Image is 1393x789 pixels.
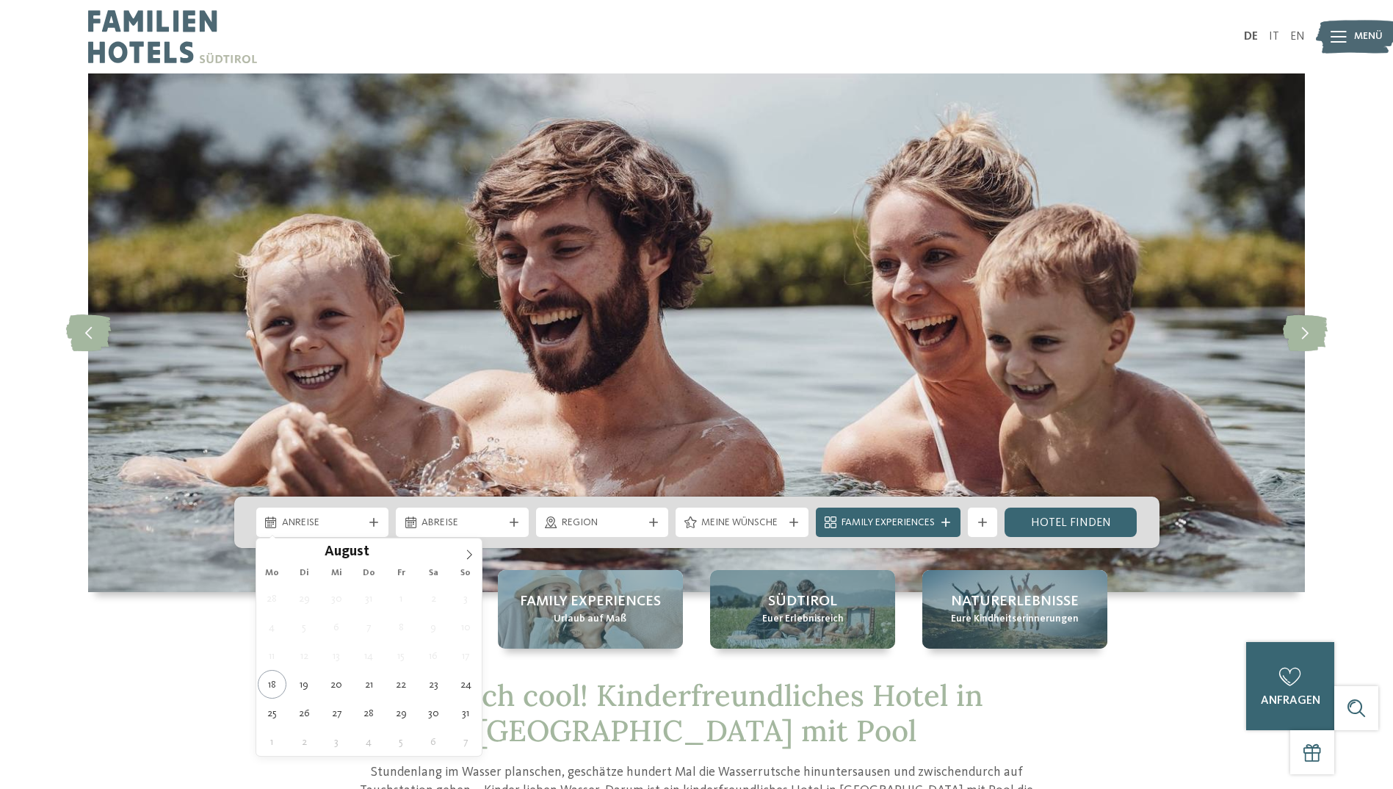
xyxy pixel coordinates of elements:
[1261,695,1320,707] span: anfragen
[1354,29,1383,44] span: Menü
[520,591,661,612] span: Family Experiences
[449,569,482,578] span: So
[387,584,416,613] span: August 1, 2025
[355,584,383,613] span: Juli 31, 2025
[452,699,480,727] span: August 31, 2025
[325,546,369,560] span: August
[322,613,351,641] span: August 6, 2025
[562,516,643,530] span: Region
[922,570,1107,649] a: Kinderfreundliches Hotel in Südtirol mit Pool gesucht? Naturerlebnisse Eure Kindheitserinnerungen
[701,516,783,530] span: Meine Wünsche
[419,670,448,699] span: August 23, 2025
[554,612,626,627] span: Urlaub auf Maß
[387,613,416,641] span: August 8, 2025
[355,613,383,641] span: August 7, 2025
[419,584,448,613] span: August 2, 2025
[369,544,418,559] input: Year
[387,670,416,699] span: August 22, 2025
[1246,642,1334,730] a: anfragen
[355,670,383,699] span: August 21, 2025
[258,727,286,756] span: September 1, 2025
[762,612,844,627] span: Euer Erlebnisreich
[387,727,416,756] span: September 5, 2025
[320,569,352,578] span: Mi
[322,699,351,727] span: August 27, 2025
[258,613,286,641] span: August 4, 2025
[290,641,319,670] span: August 12, 2025
[768,591,837,612] span: Südtirol
[355,641,383,670] span: August 14, 2025
[322,727,351,756] span: September 3, 2025
[385,569,417,578] span: Fr
[452,584,480,613] span: August 3, 2025
[419,641,448,670] span: August 16, 2025
[258,699,286,727] span: August 25, 2025
[387,641,416,670] span: August 15, 2025
[256,569,289,578] span: Mo
[1244,31,1258,43] a: DE
[322,641,351,670] span: August 13, 2025
[88,73,1305,592] img: Kinderfreundliches Hotel in Südtirol mit Pool gesucht?
[419,699,448,727] span: August 30, 2025
[842,516,935,530] span: Family Experiences
[258,641,286,670] span: August 11, 2025
[288,569,320,578] span: Di
[419,613,448,641] span: August 9, 2025
[410,677,983,749] span: Einfach cool! Kinderfreundliches Hotel in [GEOGRAPHIC_DATA] mit Pool
[322,584,351,613] span: Juli 30, 2025
[710,570,895,649] a: Kinderfreundliches Hotel in Südtirol mit Pool gesucht? Südtirol Euer Erlebnisreich
[498,570,683,649] a: Kinderfreundliches Hotel in Südtirol mit Pool gesucht? Family Experiences Urlaub auf Maß
[290,613,319,641] span: August 5, 2025
[352,569,385,578] span: Do
[452,670,480,699] span: August 24, 2025
[290,727,319,756] span: September 2, 2025
[417,569,449,578] span: Sa
[452,613,480,641] span: August 10, 2025
[290,584,319,613] span: Juli 29, 2025
[258,670,286,699] span: August 18, 2025
[419,727,448,756] span: September 6, 2025
[290,670,319,699] span: August 19, 2025
[387,699,416,727] span: August 29, 2025
[951,591,1079,612] span: Naturerlebnisse
[258,584,286,613] span: Juli 28, 2025
[452,641,480,670] span: August 17, 2025
[290,699,319,727] span: August 26, 2025
[322,670,351,699] span: August 20, 2025
[282,516,363,530] span: Anreise
[1269,31,1279,43] a: IT
[355,699,383,727] span: August 28, 2025
[1005,508,1137,537] a: Hotel finden
[951,612,1079,627] span: Eure Kindheitserinnerungen
[1290,31,1305,43] a: EN
[421,516,503,530] span: Abreise
[355,727,383,756] span: September 4, 2025
[452,727,480,756] span: September 7, 2025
